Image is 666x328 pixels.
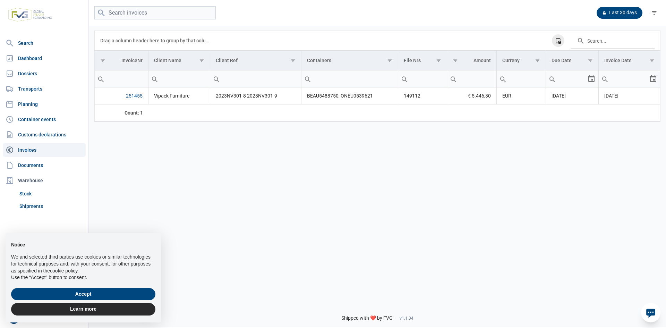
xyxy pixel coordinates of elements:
div: filter [648,7,660,19]
div: Due Date [552,58,572,63]
span: Show filter options for column 'Client Name' [199,58,204,63]
div: Data grid with 1 rows and 9 columns [95,31,660,121]
div: Search box [546,70,558,87]
div: Amount [473,58,491,63]
span: Show filter options for column 'Invoice Date' [649,58,655,63]
td: Column File Nrs [398,51,447,70]
div: InvoiceNr [121,58,143,63]
td: Column Client Ref [210,51,301,70]
a: Planning [3,97,86,111]
span: [DATE] [604,93,618,99]
span: Show filter options for column 'Curreny' [535,58,540,63]
input: Filter cell [301,70,398,87]
div: Search box [599,70,611,87]
a: Container events [3,112,86,126]
img: FVG - Global freight forwarding [6,5,55,24]
input: Filter cell [447,70,496,87]
div: Client Name [154,58,181,63]
span: Show filter options for column 'Containers' [387,58,392,63]
div: Select [587,70,596,87]
div: Last 30 days [597,7,642,19]
td: Column Amount [447,51,496,70]
button: Accept [11,288,155,301]
span: Show filter options for column 'InvoiceNr' [100,58,105,63]
div: Search box [148,70,161,87]
a: cookie policy [50,268,77,274]
td: Column InvoiceNr [95,51,148,70]
a: 251455 [126,93,143,99]
input: Filter cell [95,70,148,87]
a: Documents [3,158,86,172]
span: - [395,315,397,321]
input: Filter cell [497,70,546,87]
td: BEAU5488750, ONEU0539621 [301,87,398,104]
td: EUR [497,87,546,104]
a: Customs declarations [3,128,86,142]
input: Search invoices [94,6,216,20]
input: Filter cell [210,70,301,87]
input: Filter cell [599,70,649,87]
div: InvoiceNr Count: 1 [100,109,143,116]
div: Drag a column header here to group by that column [100,35,212,46]
td: 2023NV301-8 2023NV301-9 [210,87,301,104]
div: Invoice Date [604,58,632,63]
span: Show filter options for column 'Amount' [453,58,458,63]
span: Show filter options for column 'Client Ref' [290,58,296,63]
p: Use the “Accept” button to consent. [11,274,155,281]
div: Containers [307,58,331,63]
div: Search box [301,70,314,87]
td: Column Containers [301,51,398,70]
td: 149112 [398,87,447,104]
span: Show filter options for column 'File Nrs' [436,58,441,63]
input: Filter cell [398,70,447,87]
td: Filter cell [95,70,148,87]
div: Search box [398,70,411,87]
td: Filter cell [301,70,398,87]
div: Search box [210,70,223,87]
div: Column Chooser [552,34,564,47]
h2: Notice [11,242,155,249]
div: File Nrs [404,58,421,63]
span: € 5.446,30 [468,92,491,99]
a: Dossiers [3,67,86,81]
td: Column Due Date [546,51,598,70]
td: Filter cell [599,70,660,87]
div: Warehouse [3,174,86,187]
span: Show filter options for column 'Due Date' [588,58,593,63]
div: Client Ref [216,58,238,63]
div: Select [649,70,657,87]
a: Dashboard [3,51,86,65]
span: v1.1.34 [400,316,413,321]
td: Filter cell [546,70,598,87]
a: Invoices [3,143,86,157]
td: Column Curreny [497,51,546,70]
button: Learn more [11,303,155,316]
td: Vipack Furniture [148,87,210,104]
input: Filter cell [148,70,210,87]
div: Search box [95,70,107,87]
a: Shipments [17,200,86,212]
div: Data grid toolbar [100,31,655,50]
span: [DATE] [552,93,566,99]
a: Stock [17,187,86,200]
td: Column Client Name [148,51,210,70]
div: Curreny [502,58,520,63]
td: Column Invoice Date [599,51,660,70]
a: Transports [3,82,86,96]
input: Filter cell [546,70,587,87]
span: Shipped with ❤️ by FVG [341,315,393,321]
p: We and selected third parties use cookies or similar technologies for technical purposes and, wit... [11,254,155,274]
input: Search in the data grid [571,32,655,49]
div: Search box [497,70,509,87]
a: Search [3,36,86,50]
div: Search box [447,70,460,87]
